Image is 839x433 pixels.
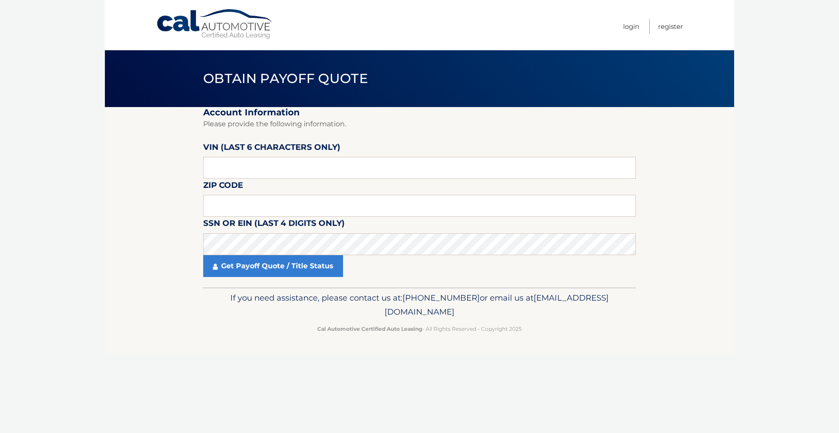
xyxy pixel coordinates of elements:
a: Cal Automotive [156,9,274,40]
p: - All Rights Reserved - Copyright 2025 [209,324,630,333]
span: [PHONE_NUMBER] [402,293,480,303]
a: Login [623,19,639,34]
a: Register [658,19,683,34]
span: Obtain Payoff Quote [203,70,368,87]
label: Zip Code [203,179,243,195]
a: Get Payoff Quote / Title Status [203,255,343,277]
label: SSN or EIN (last 4 digits only) [203,217,345,233]
p: Please provide the following information. [203,118,636,130]
strong: Cal Automotive Certified Auto Leasing [317,326,422,332]
label: VIN (last 6 characters only) [203,141,340,157]
h2: Account Information [203,107,636,118]
p: If you need assistance, please contact us at: or email us at [209,291,630,319]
